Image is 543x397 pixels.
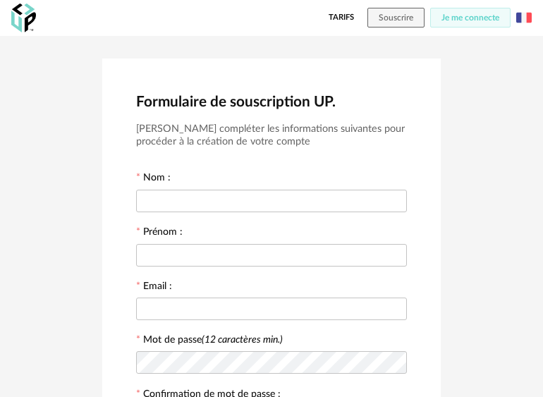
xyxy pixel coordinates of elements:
label: Mot de passe [143,335,283,345]
i: (12 caractères min.) [202,335,283,345]
button: Souscrire [367,8,425,28]
img: OXP [11,4,36,32]
label: Prénom : [136,227,183,240]
h2: Formulaire de souscription UP. [136,92,407,111]
button: Je me connecte [430,8,511,28]
label: Nom : [136,173,171,185]
label: Email : [136,281,172,294]
span: Souscrire [379,13,413,22]
h3: [PERSON_NAME] compléter les informations suivantes pour procéder à la création de votre compte [136,123,407,149]
a: Tarifs [329,8,354,28]
img: fr [516,10,532,25]
span: Je me connecte [441,13,499,22]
